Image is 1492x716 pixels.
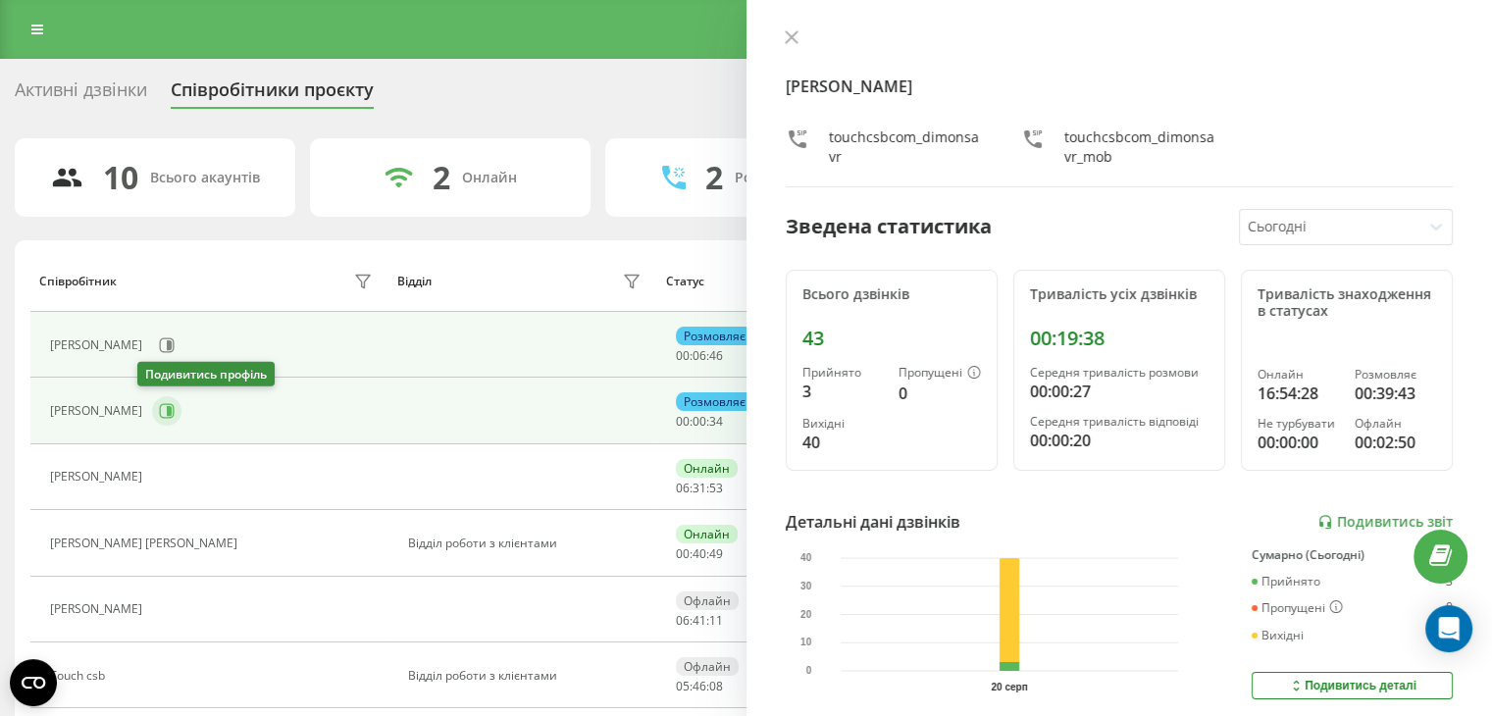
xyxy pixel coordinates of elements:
[103,159,138,196] div: 10
[676,614,723,628] div: : :
[709,678,723,694] span: 08
[709,413,723,430] span: 34
[150,170,260,186] div: Всього акаунтів
[676,480,690,496] span: 06
[50,404,147,418] div: [PERSON_NAME]
[39,275,117,288] div: Співробітник
[805,666,811,677] text: 0
[408,669,646,683] div: Відділ роботи з клієнтами
[709,480,723,496] span: 53
[676,680,723,693] div: : :
[1030,286,1209,303] div: Тривалість усіх дзвінків
[1252,575,1320,588] div: Прийнято
[802,366,883,380] div: Прийнято
[1425,605,1472,652] div: Open Intercom Messenger
[1064,128,1217,167] div: touchcsbcom_dimonsavr_mob
[800,581,812,591] text: 30
[802,380,883,403] div: 3
[800,638,812,648] text: 10
[1030,327,1209,350] div: 00:19:38
[50,537,242,550] div: [PERSON_NAME] [PERSON_NAME]
[1252,672,1453,699] button: Подивитись деталі
[1355,382,1436,405] div: 00:39:43
[676,525,738,543] div: Онлайн
[1288,678,1416,693] div: Подивитись деталі
[693,480,706,496] span: 31
[899,366,981,382] div: Пропущені
[786,212,992,241] div: Зведена статистика
[408,537,646,550] div: Відділ роботи з клієнтами
[1355,417,1436,431] div: Офлайн
[693,413,706,430] span: 00
[1030,380,1209,403] div: 00:00:27
[676,349,723,363] div: : :
[899,382,981,405] div: 0
[693,612,706,629] span: 41
[171,79,374,110] div: Співробітники проєкту
[676,413,690,430] span: 00
[1258,431,1339,454] div: 00:00:00
[1446,575,1453,588] div: 3
[786,510,960,534] div: Детальні дані дзвінків
[802,286,981,303] div: Всього дзвінків
[1355,368,1436,382] div: Розмовляє
[397,275,432,288] div: Відділ
[709,545,723,562] span: 49
[709,612,723,629] span: 11
[1252,629,1304,642] div: Вихідні
[1355,431,1436,454] div: 00:02:50
[676,392,753,411] div: Розмовляє
[693,347,706,364] span: 06
[676,612,690,629] span: 06
[676,545,690,562] span: 00
[693,545,706,562] span: 40
[50,669,110,683] div: Touch csb
[676,415,723,429] div: : :
[802,417,883,431] div: Вихідні
[786,75,1454,98] h4: [PERSON_NAME]
[705,159,723,196] div: 2
[462,170,517,186] div: Онлайн
[676,678,690,694] span: 05
[802,431,883,454] div: 40
[676,657,739,676] div: Офлайн
[676,347,690,364] span: 00
[1258,382,1339,405] div: 16:54:28
[1258,286,1436,320] div: Тривалість знаходження в статусах
[676,591,739,610] div: Офлайн
[800,553,812,564] text: 40
[991,682,1027,692] text: 20 серп
[1317,514,1453,531] a: Подивитись звіт
[802,327,981,350] div: 43
[693,678,706,694] span: 46
[709,347,723,364] span: 46
[1446,600,1453,616] div: 0
[50,470,147,484] div: [PERSON_NAME]
[1030,429,1209,452] div: 00:00:20
[735,170,830,186] div: Розмовляють
[50,602,147,616] div: [PERSON_NAME]
[1252,600,1343,616] div: Пропущені
[50,338,147,352] div: [PERSON_NAME]
[676,482,723,495] div: : :
[800,609,812,620] text: 20
[1258,368,1339,382] div: Онлайн
[676,327,753,345] div: Розмовляє
[829,128,982,167] div: touchcsbcom_dimonsavr
[1030,415,1209,429] div: Середня тривалість відповіді
[1258,417,1339,431] div: Не турбувати
[666,275,704,288] div: Статус
[676,459,738,478] div: Онлайн
[1252,548,1453,562] div: Сумарно (Сьогодні)
[10,659,57,706] button: Open CMP widget
[137,362,275,386] div: Подивитись профіль
[676,547,723,561] div: : :
[1030,366,1209,380] div: Середня тривалість розмови
[15,79,147,110] div: Активні дзвінки
[433,159,450,196] div: 2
